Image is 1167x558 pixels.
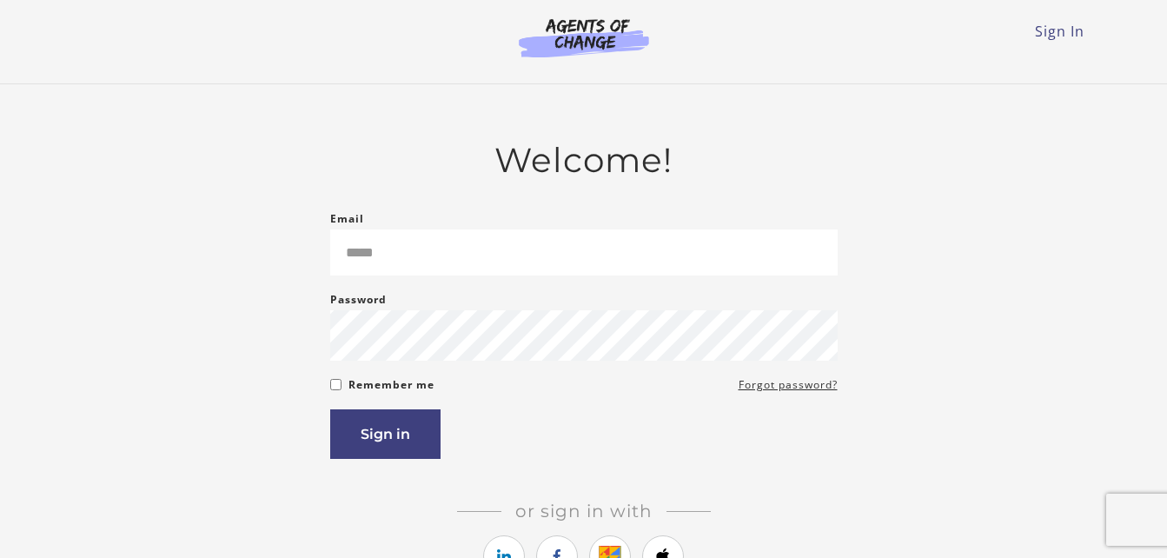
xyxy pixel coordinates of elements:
label: Email [330,209,364,229]
h2: Welcome! [330,140,838,181]
a: Forgot password? [739,375,838,395]
label: Remember me [348,375,434,395]
img: Agents of Change Logo [501,17,667,57]
label: Password [330,289,387,310]
span: Or sign in with [501,501,666,521]
a: Sign In [1035,22,1084,41]
button: Sign in [330,409,441,459]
